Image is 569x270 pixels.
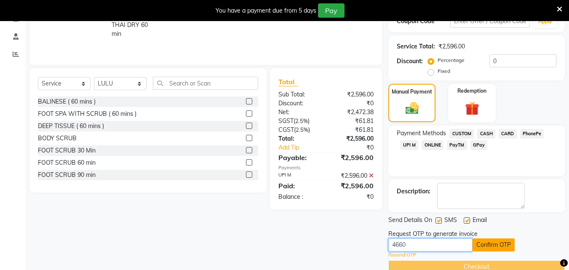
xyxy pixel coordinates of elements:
span: CARD [499,129,517,139]
span: TRADITIONAL THAI DRY 60 min [112,12,151,37]
span: 2.5% [295,118,308,124]
div: BODY SCRUB [38,134,77,143]
div: Balance : [272,192,326,201]
div: BALINESE ( 60 mins ) [38,97,96,106]
div: DEEP TISSUE ( 60 mins ) [38,122,104,131]
button: Pay [318,3,345,18]
span: CASH [477,129,495,139]
span: 2.5% [296,126,308,133]
img: _gift.svg [461,100,484,117]
a: Add Tip [272,143,335,152]
span: Send Details On [388,216,432,226]
div: Description: [397,187,430,196]
button: Apply [533,15,557,28]
div: ₹2,596.00 [326,181,380,191]
label: Manual Payment [392,88,432,96]
div: ( ) [272,117,326,126]
a: Resend OTP [388,251,416,259]
span: PayTM [447,140,467,150]
div: Payments [278,164,374,171]
div: Net: [272,108,326,117]
div: Sub Total: [272,90,326,99]
div: ₹2,596.00 [326,90,380,99]
span: CGST [278,126,294,134]
div: FOOT SCRUB 90 min [38,171,96,179]
label: Percentage [438,56,465,64]
div: Service Total: [397,42,435,51]
span: GPay [470,140,488,150]
div: ₹2,596.00 [326,134,380,143]
div: ₹0 [326,192,380,201]
span: ONLINE [422,140,443,150]
div: ₹2,596.00 [326,171,380,180]
div: FOOT SCRUB 30 Min [38,146,96,155]
span: Total [278,78,298,86]
label: Redemption [457,87,486,95]
span: PhonePe [520,129,544,139]
div: Discount: [272,99,326,108]
div: ₹2,596.00 [326,152,380,163]
div: ( ) [272,126,326,134]
input: Search or Scan [153,77,258,90]
input: Enter Offer / Coupon Code [450,15,530,28]
div: Payable: [272,152,326,163]
button: Confirm OTP [473,238,515,251]
div: Request OTP to generate invoice [388,230,478,238]
label: Fixed [438,67,450,75]
div: Coupon Code [397,17,450,26]
div: FOOT SPA WITH SCRUB ( 60 mins ) [38,110,136,118]
span: Email [473,216,487,226]
div: ₹0 [326,99,380,108]
span: UPI M [400,140,418,150]
div: ₹0 [335,143,380,152]
div: UPI M [272,171,326,180]
div: ₹61.81 [326,126,380,134]
div: Total: [272,134,326,143]
div: ₹2,472.38 [326,108,380,117]
div: Discount: [397,57,423,66]
span: SGST [278,117,294,125]
span: Payment Methods [397,129,446,138]
div: FOOT SCRUB 60 min [38,158,96,167]
div: ₹61.81 [326,117,380,126]
span: SMS [444,216,457,226]
div: Paid: [272,181,326,191]
input: Enter OTP [388,238,473,251]
img: _cash.svg [401,101,423,116]
span: CUSTOM [449,129,474,139]
div: ₹2,596.00 [438,42,465,51]
div: You have a payment due from 5 days [216,6,316,15]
